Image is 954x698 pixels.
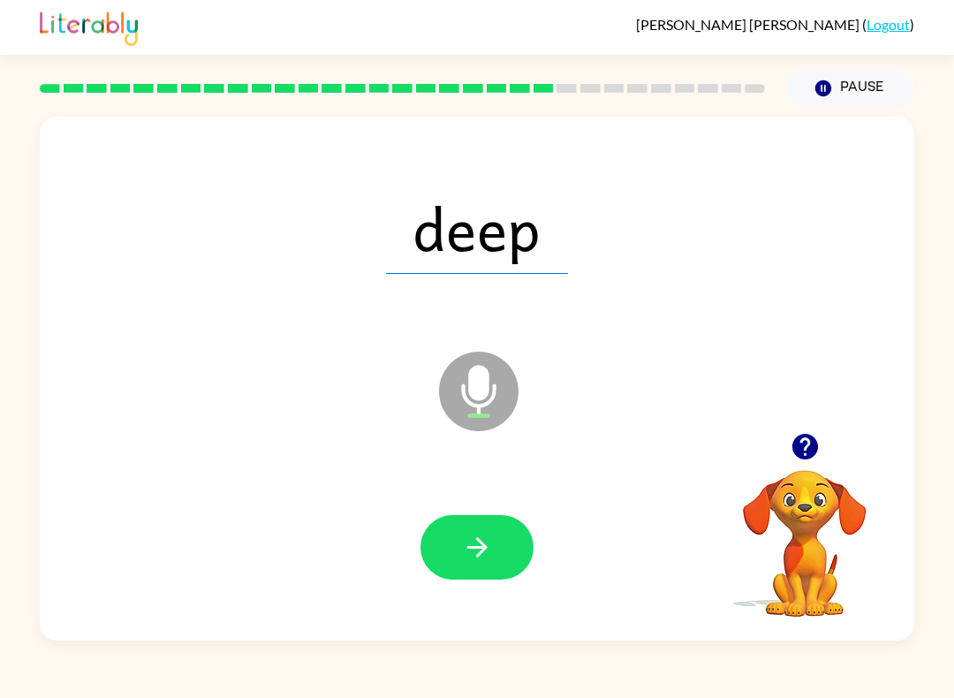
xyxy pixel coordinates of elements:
[636,16,862,33] span: [PERSON_NAME] [PERSON_NAME]
[386,182,568,274] span: deep
[867,16,910,33] a: Logout
[636,16,914,33] div: ( )
[40,7,138,46] img: Literably
[786,68,914,109] button: Pause
[716,443,893,619] video: Your browser must support playing .mp4 files to use Literably. Please try using another browser.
